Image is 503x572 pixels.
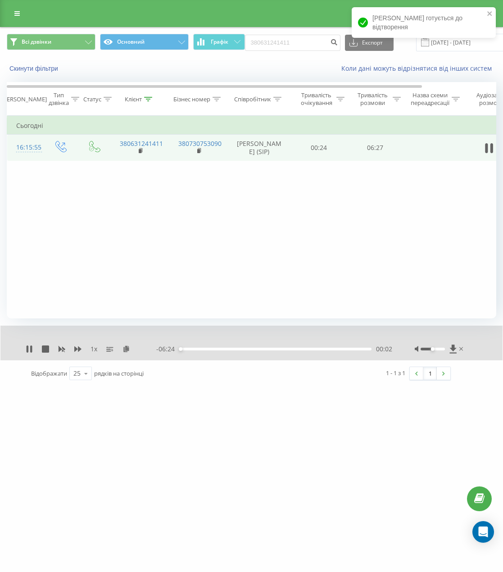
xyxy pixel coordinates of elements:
[228,135,291,161] td: [PERSON_NAME] (SIP)
[100,34,189,50] button: Основний
[156,345,179,354] span: - 06:24
[291,135,347,161] td: 00:24
[22,38,51,45] span: Всі дзвінки
[376,345,392,354] span: 00:02
[487,10,493,18] button: close
[16,139,34,156] div: 16:15:55
[411,91,449,107] div: Назва схеми переадресації
[7,64,63,73] button: Скинути фільтри
[352,7,496,38] div: [PERSON_NAME] готується до відтворення
[299,91,334,107] div: Тривалість очікування
[7,34,95,50] button: Всі дзвінки
[178,139,222,148] a: 380730753090
[423,367,437,380] a: 1
[193,34,245,50] button: Графік
[345,35,394,51] button: Експорт
[245,35,340,51] input: Пошук за номером
[31,369,67,377] span: Відображати
[341,64,496,73] a: Коли дані можуть відрізнятися вiд інших систем
[347,135,403,161] td: 06:27
[234,95,271,103] div: Співробітник
[386,368,405,377] div: 1 - 1 з 1
[355,91,390,107] div: Тривалість розмови
[472,521,494,543] div: Open Intercom Messenger
[73,369,81,378] div: 25
[120,139,163,148] a: 380631241411
[1,95,47,103] div: [PERSON_NAME]
[211,39,228,45] span: Графік
[125,95,142,103] div: Клієнт
[431,347,435,351] div: Accessibility label
[49,91,69,107] div: Тип дзвінка
[173,95,210,103] div: Бізнес номер
[91,345,97,354] span: 1 x
[94,369,144,377] span: рядків на сторінці
[83,95,101,103] div: Статус
[179,347,182,351] div: Accessibility label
